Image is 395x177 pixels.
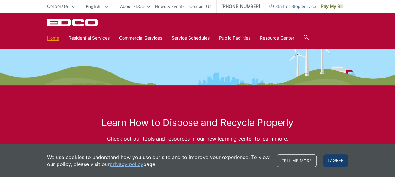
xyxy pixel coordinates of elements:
[219,35,250,41] a: Public Facilities
[277,154,317,167] a: Tell me more
[47,3,68,9] span: Corporate
[47,154,270,168] p: We use cookies to understand how you use our site and to improve your experience. To view our pol...
[323,154,348,167] span: I agree
[119,35,162,41] a: Commercial Services
[155,3,185,10] a: News & Events
[47,117,348,128] h2: Learn How to Dispose and Recycle Properly
[47,35,59,41] a: Home
[120,3,150,10] a: About EDCO
[260,35,294,41] a: Resource Center
[81,1,113,12] span: English
[172,35,210,41] a: Service Schedules
[189,3,211,10] a: Contact Us
[69,35,110,41] a: Residential Services
[47,134,348,143] p: Check out our tools and resources in our new learning center to learn more.
[110,161,143,168] a: privacy policy
[321,3,343,10] span: Pay My Bill
[47,19,99,26] a: EDCD logo. Return to the homepage.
